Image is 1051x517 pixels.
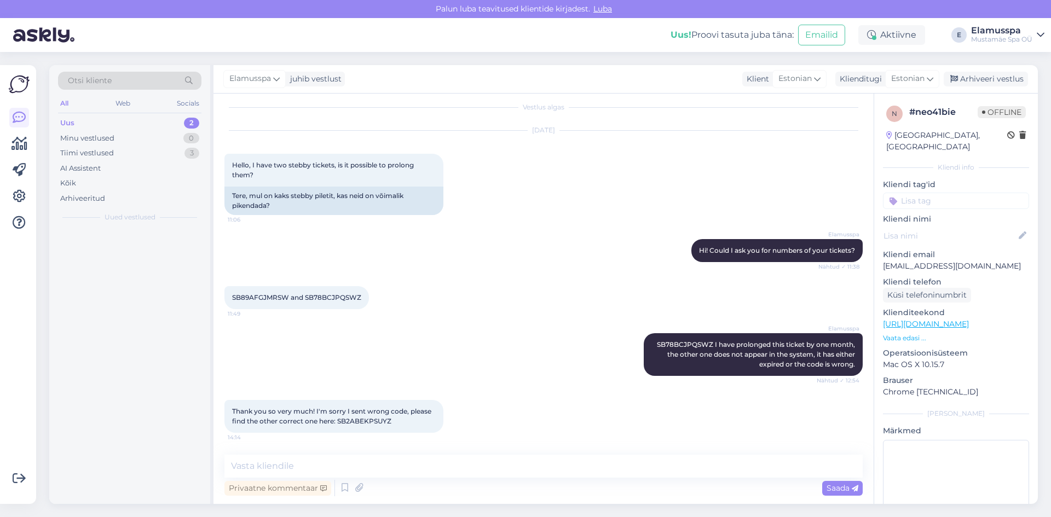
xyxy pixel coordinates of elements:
[60,133,114,144] div: Minu vestlused
[699,246,855,254] span: Hi! Could I ask you for numbers of your tickets?
[175,96,201,111] div: Socials
[835,73,882,85] div: Klienditugi
[224,481,331,496] div: Privaatne kommentaar
[817,376,859,385] span: Nähtud ✓ 12:54
[883,193,1029,209] input: Lisa tag
[951,27,967,43] div: E
[60,118,74,129] div: Uus
[224,102,863,112] div: Vestlus algas
[671,30,691,40] b: Uus!
[228,310,269,318] span: 11:49
[883,333,1029,343] p: Vaata edasi ...
[60,148,114,159] div: Tiimi vestlused
[818,230,859,239] span: Elamusspa
[113,96,132,111] div: Web
[232,407,433,425] span: Thank you so very much! I'm sorry I sent wrong code, please find the other correct one here: SB2A...
[971,35,1032,44] div: Mustamäe Spa OÜ
[883,179,1029,190] p: Kliendi tag'id
[883,276,1029,288] p: Kliendi telefon
[9,74,30,95] img: Askly Logo
[883,386,1029,398] p: Chrome [TECHNICAL_ID]
[818,263,859,271] span: Nähtud ✓ 11:38
[671,28,794,42] div: Proovi tasuta juba täna:
[232,161,415,179] span: Hello, I have two stebby tickets, is it possible to prolong them?
[883,319,969,329] a: [URL][DOMAIN_NAME]
[818,324,859,333] span: Elamusspa
[58,96,71,111] div: All
[883,230,1017,242] input: Lisa nimi
[978,106,1026,118] span: Offline
[883,375,1029,386] p: Brauser
[891,73,925,85] span: Estonian
[184,118,199,129] div: 2
[742,73,769,85] div: Klient
[883,249,1029,260] p: Kliendi email
[68,75,112,86] span: Otsi kliente
[886,130,1007,153] div: [GEOGRAPHIC_DATA], [GEOGRAPHIC_DATA]
[590,4,615,14] span: Luba
[971,26,1044,44] a: ElamusspaMustamäe Spa OÜ
[883,162,1029,172] div: Kliendi info
[827,483,858,493] span: Saada
[883,260,1029,272] p: [EMAIL_ADDRESS][DOMAIN_NAME]
[60,178,76,189] div: Kõik
[909,106,978,119] div: # neo41bie
[105,212,155,222] span: Uued vestlused
[971,26,1032,35] div: Elamusspa
[858,25,925,45] div: Aktiivne
[229,73,271,85] span: Elamusspa
[883,359,1029,370] p: Mac OS X 10.15.7
[286,73,342,85] div: juhib vestlust
[60,193,105,204] div: Arhiveeritud
[224,125,863,135] div: [DATE]
[883,425,1029,437] p: Märkmed
[778,73,812,85] span: Estonian
[657,340,857,368] span: SB78BCJPQSWZ I have prolonged this ticket by one month, the other one does not appear in the syst...
[883,347,1029,359] p: Operatsioonisüsteem
[228,216,269,224] span: 11:06
[883,288,971,303] div: Küsi telefoninumbrit
[892,109,897,118] span: n
[883,409,1029,419] div: [PERSON_NAME]
[183,133,199,144] div: 0
[184,148,199,159] div: 3
[798,25,845,45] button: Emailid
[60,163,101,174] div: AI Assistent
[224,187,443,215] div: Tere, mul on kaks stebby piletit, kas neid on võimalik pikendada?
[228,433,269,442] span: 14:14
[944,72,1028,86] div: Arhiveeri vestlus
[232,293,361,301] span: SB89AFGJMRSW and SB78BCJPQSWZ
[883,307,1029,318] p: Klienditeekond
[883,213,1029,225] p: Kliendi nimi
